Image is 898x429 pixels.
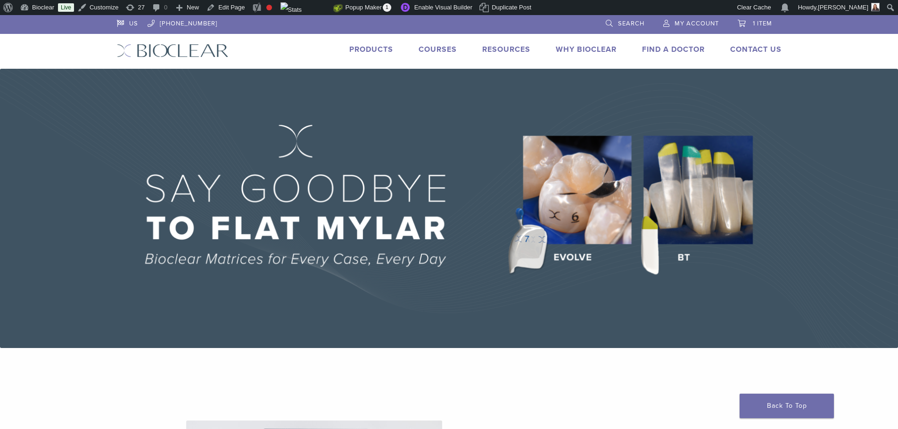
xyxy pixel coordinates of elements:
[606,15,644,29] a: Search
[349,45,393,54] a: Products
[730,45,782,54] a: Contact Us
[383,3,391,12] span: 1
[117,15,138,29] a: US
[419,45,457,54] a: Courses
[618,20,644,27] span: Search
[753,20,772,27] span: 1 item
[117,44,229,57] img: Bioclear
[148,15,217,29] a: [PHONE_NUMBER]
[675,20,719,27] span: My Account
[556,45,617,54] a: Why Bioclear
[266,5,272,10] div: Focus keyphrase not set
[818,4,868,11] span: [PERSON_NAME]
[642,45,705,54] a: Find A Doctor
[58,3,74,12] a: Live
[738,15,772,29] a: 1 item
[663,15,719,29] a: My Account
[740,394,834,418] a: Back To Top
[280,2,333,14] img: Views over 48 hours. Click for more Jetpack Stats.
[482,45,530,54] a: Resources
